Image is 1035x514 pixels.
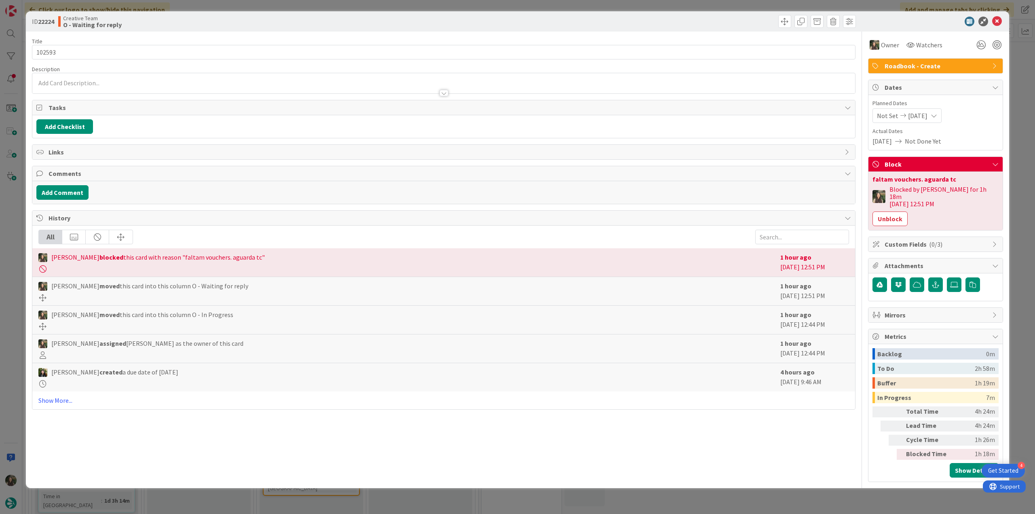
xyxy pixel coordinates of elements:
span: Owner [881,40,899,50]
span: Support [17,1,37,11]
span: Metrics [885,332,988,341]
b: O - Waiting for reply [63,21,122,28]
div: Blocked by [PERSON_NAME] for 1h 18m [DATE] 12:51 PM [889,186,999,207]
div: All [39,230,62,244]
div: 7m [986,392,995,403]
span: Comments [49,169,841,178]
div: Lead Time [906,421,951,432]
span: ID [32,17,54,26]
img: IG [38,282,47,291]
span: Custom Fields [885,239,988,249]
b: blocked [99,253,123,261]
span: Roadbook - Create [885,61,988,71]
div: 2h 58m [975,363,995,374]
img: IG [38,339,47,348]
span: ( 0/3 ) [929,240,942,248]
img: BC [38,368,47,377]
span: Planned Dates [872,99,999,108]
div: Backlog [877,348,986,360]
div: Cycle Time [906,435,951,446]
label: Title [32,38,42,45]
b: 1 hour ago [780,339,811,347]
b: 22224 [38,17,54,25]
img: IG [870,40,879,50]
button: Show Details [950,463,999,478]
input: Search... [755,230,849,244]
b: 1 hour ago [780,253,811,261]
b: assigned [99,339,126,347]
span: [PERSON_NAME] this card into this column O - In Progress [51,310,233,319]
span: [PERSON_NAME] a due date of [DATE] [51,367,178,377]
span: Tasks [49,103,841,112]
button: Add Checklist [36,119,93,134]
div: In Progress [877,392,986,403]
span: [DATE] [908,111,927,121]
span: Dates [885,82,988,92]
span: Block [885,159,988,169]
div: 0m [986,348,995,360]
span: [PERSON_NAME] this card into this column O - Waiting for reply [51,281,248,291]
div: 4h 24m [954,421,995,432]
span: Not Done Yet [905,136,941,146]
img: IG [38,253,47,262]
span: [DATE] [872,136,892,146]
span: Description [32,66,60,73]
img: IG [38,311,47,319]
span: Not Set [877,111,898,121]
span: Watchers [916,40,942,50]
b: 4 hours ago [780,368,815,376]
input: type card name here... [32,45,855,59]
div: [DATE] 12:44 PM [780,310,849,330]
span: Attachments [885,261,988,271]
span: [PERSON_NAME] [PERSON_NAME] as the owner of this card [51,338,243,348]
span: Links [49,147,841,157]
span: Creative Team [63,15,122,21]
div: Total Time [906,406,951,417]
div: 1h 19m [975,377,995,389]
b: moved [99,311,120,319]
a: Show More... [38,396,849,405]
span: History [49,213,841,223]
div: 1h 18m [954,449,995,460]
img: IG [872,190,885,203]
span: Mirrors [885,310,988,320]
div: To Do [877,363,975,374]
b: moved [99,282,120,290]
div: Buffer [877,377,975,389]
b: 1 hour ago [780,282,811,290]
div: [DATE] 12:51 PM [780,281,849,301]
div: [DATE] 12:51 PM [780,252,849,273]
div: Blocked Time [906,449,951,460]
div: 4 [1018,462,1025,469]
button: Unblock [872,212,908,226]
div: [DATE] 9:46 AM [780,367,849,387]
button: Add Comment [36,185,89,200]
div: Get Started [988,467,1018,475]
div: [DATE] 12:44 PM [780,338,849,359]
span: [PERSON_NAME] this card with reason "faltam vouchers. aguarda tc" [51,252,265,262]
span: Actual Dates [872,127,999,135]
b: created [99,368,123,376]
div: 4h 24m [954,406,995,417]
div: 1h 26m [954,435,995,446]
div: faltam vouchers. aguarda tc [872,176,999,182]
div: Open Get Started checklist, remaining modules: 4 [982,464,1025,478]
b: 1 hour ago [780,311,811,319]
